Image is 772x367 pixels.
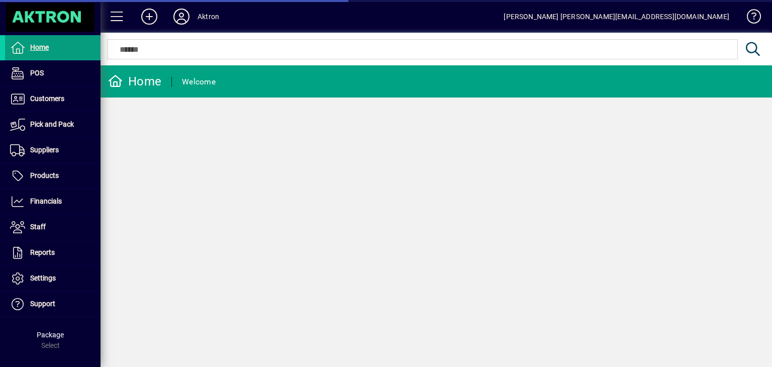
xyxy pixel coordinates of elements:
span: POS [30,69,44,77]
a: Staff [5,215,101,240]
span: Customers [30,95,64,103]
div: Home [108,73,161,89]
span: Staff [30,223,46,231]
a: Knowledge Base [739,2,759,35]
a: Customers [5,86,101,112]
span: Financials [30,197,62,205]
a: Products [5,163,101,189]
div: Welcome [182,74,216,90]
button: Profile [165,8,198,26]
span: Settings [30,274,56,282]
button: Add [133,8,165,26]
span: Home [30,43,49,51]
span: Suppliers [30,146,59,154]
span: Pick and Pack [30,120,74,128]
a: Financials [5,189,101,214]
span: Reports [30,248,55,256]
div: [PERSON_NAME] [PERSON_NAME][EMAIL_ADDRESS][DOMAIN_NAME] [504,9,729,25]
div: Aktron [198,9,219,25]
a: Settings [5,266,101,291]
a: Suppliers [5,138,101,163]
span: Package [37,331,64,339]
a: Pick and Pack [5,112,101,137]
span: Products [30,171,59,179]
a: Reports [5,240,101,265]
a: POS [5,61,101,86]
span: Support [30,300,55,308]
a: Support [5,292,101,317]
